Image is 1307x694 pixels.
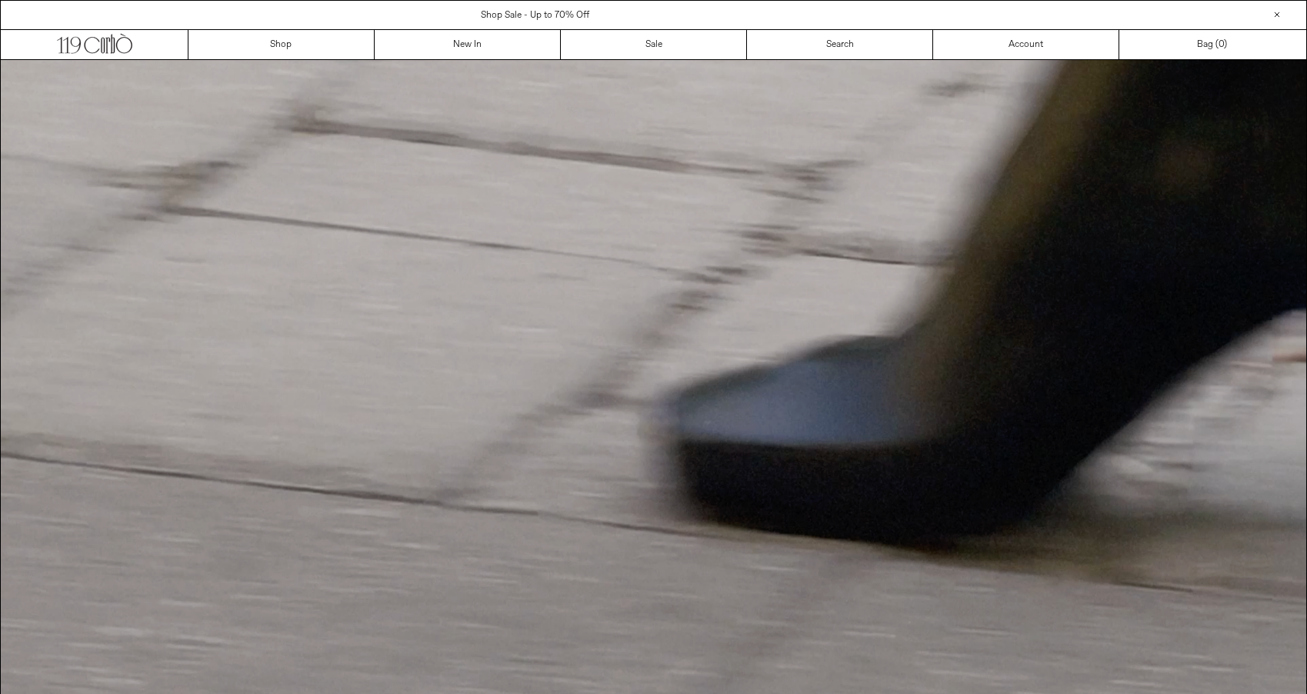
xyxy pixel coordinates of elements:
[1219,38,1224,51] span: 0
[747,30,933,59] a: Search
[561,30,747,59] a: Sale
[375,30,561,59] a: New In
[188,30,375,59] a: Shop
[933,30,1119,59] a: Account
[1219,38,1227,52] span: )
[481,9,589,22] a: Shop Sale - Up to 70% Off
[1119,30,1305,59] a: Bag ()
